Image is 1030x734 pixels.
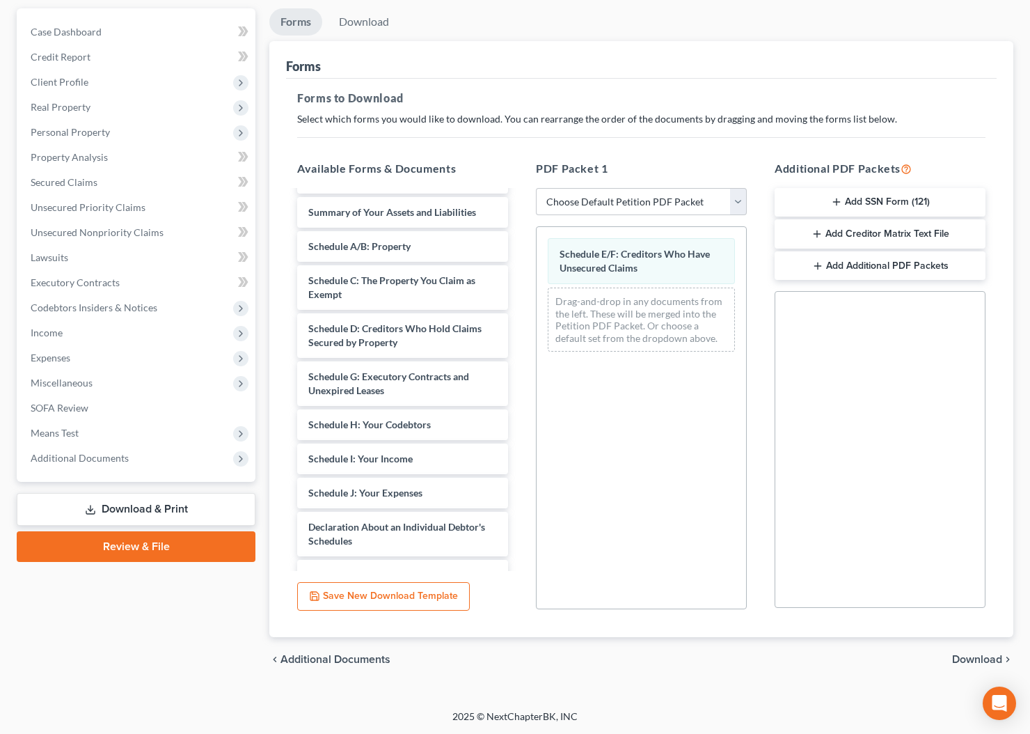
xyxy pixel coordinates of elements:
span: Additional Documents [280,654,390,665]
h5: Available Forms & Documents [297,160,508,177]
span: Schedule J: Your Expenses [308,487,422,499]
span: Your Statement of Financial Affairs for Individuals Filing for Bankruptcy [308,569,476,595]
span: Client Profile [31,76,88,88]
span: Schedule D: Creditors Who Hold Claims Secured by Property [308,322,482,348]
span: Unsecured Nonpriority Claims [31,226,164,238]
h5: PDF Packet 1 [536,160,747,177]
button: Download chevron_right [952,654,1013,665]
h5: Forms to Download [297,90,985,107]
a: Forms [269,8,322,36]
span: Download [952,654,1002,665]
a: Unsecured Priority Claims [19,195,255,220]
span: Case Dashboard [31,26,102,38]
a: Secured Claims [19,170,255,195]
a: Case Dashboard [19,19,255,45]
a: Download [328,8,400,36]
h5: Additional PDF Packets [775,160,985,177]
span: Secured Claims [31,176,97,188]
span: SOFA Review [31,402,88,414]
a: Lawsuits [19,245,255,270]
span: Lawsuits [31,251,68,263]
span: Codebtors Insiders & Notices [31,302,157,313]
span: Schedule G: Executory Contracts and Unexpired Leases [308,370,469,396]
span: Miscellaneous [31,377,93,389]
span: Declaration About an Individual Debtor's Schedules [308,521,485,547]
span: Schedule H: Your Codebtors [308,419,431,430]
div: Open Intercom Messenger [983,687,1016,720]
button: Add Creditor Matrix Text File [775,219,985,249]
div: Forms [286,58,321,75]
span: Schedule A/B: Property [308,240,411,252]
span: Executory Contracts [31,276,120,288]
a: Review & File [17,531,255,562]
span: Summary of Your Assets and Liabilities [308,206,476,218]
button: Add SSN Form (121) [775,188,985,217]
a: SOFA Review [19,396,255,421]
p: Select which forms you would like to download. You can rearrange the order of the documents by dr... [297,112,985,126]
a: Credit Report [19,45,255,70]
span: Income [31,327,63,338]
a: Unsecured Nonpriority Claims [19,220,255,245]
span: Additional Documents [31,452,129,464]
button: Add Additional PDF Packets [775,251,985,281]
span: Credit Report [31,51,90,63]
span: Personal Property [31,126,110,138]
a: chevron_left Additional Documents [269,654,390,665]
span: Real Property [31,101,90,113]
span: Schedule C: The Property You Claim as Exempt [308,274,475,300]
button: Save New Download Template [297,582,470,611]
a: Download & Print [17,493,255,526]
div: Drag-and-drop in any documents from the left. These will be merged into the Petition PDF Packet. ... [548,288,735,352]
a: Property Analysis [19,145,255,170]
i: chevron_left [269,654,280,665]
span: Property Analysis [31,151,108,163]
i: chevron_right [1002,654,1013,665]
span: Schedule E/F: Creditors Who Have Unsecured Claims [560,248,710,274]
span: Expenses [31,352,70,364]
span: Means Test [31,427,79,439]
span: Schedule I: Your Income [308,453,413,464]
a: Executory Contracts [19,270,255,295]
span: Unsecured Priority Claims [31,201,145,213]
